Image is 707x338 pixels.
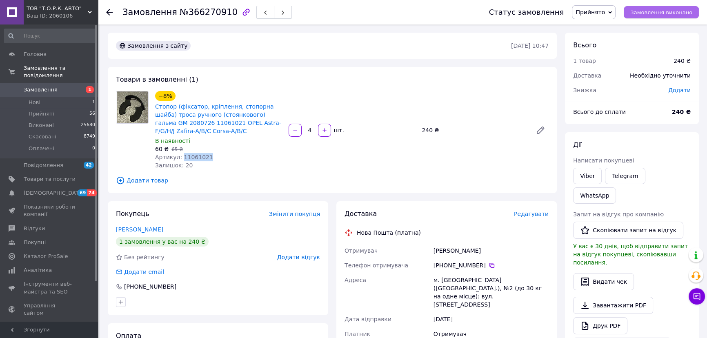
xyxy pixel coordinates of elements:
[355,229,423,237] div: Нова Пошта (платна)
[29,145,54,152] span: Оплачені
[345,331,370,337] span: Платник
[116,226,163,233] a: [PERSON_NAME]
[432,273,550,312] div: м. [GEOGRAPHIC_DATA] ([GEOGRAPHIC_DATA].), №2 (до 30 кг на одне місце): вул. [STREET_ADDRESS]
[24,189,84,197] span: [DEMOGRAPHIC_DATA]
[29,110,54,118] span: Прийняті
[123,282,177,291] div: [PHONE_NUMBER]
[27,12,98,20] div: Ваш ID: 2060106
[29,122,54,129] span: Виконані
[24,280,76,295] span: Інструменти веб-майстра та SEO
[573,41,596,49] span: Всього
[116,176,549,185] span: Додати товар
[24,51,47,58] span: Головна
[24,86,58,93] span: Замовлення
[345,262,408,269] span: Телефон отримувача
[81,122,95,129] span: 25680
[573,243,688,266] span: У вас є 30 днів, щоб відправити запит на відгук покупцеві, скопіювавши посилання.
[89,110,95,118] span: 56
[92,99,95,106] span: 1
[116,210,149,218] span: Покупець
[115,268,165,276] div: Додати email
[117,91,148,123] img: Стопор (фіксатор, кріплення, стопорна шайба) троса ручного (стоянкового) гальма GM 2080726 110610...
[155,146,169,152] span: 60 ₴
[573,317,627,334] a: Друк PDF
[86,86,94,93] span: 1
[29,99,40,106] span: Нові
[573,168,602,184] a: Viber
[573,222,683,239] button: Скопіювати запит на відгук
[155,138,190,144] span: В наявності
[155,162,193,169] span: Залишок: 20
[576,9,605,16] span: Прийнято
[122,7,177,17] span: Замовлення
[171,147,183,152] span: 65 ₴
[418,125,529,136] div: 240 ₴
[630,9,692,16] span: Замовлення виконано
[489,8,564,16] div: Статус замовлення
[87,189,96,196] span: 74
[573,187,616,204] a: WhatsApp
[84,162,94,169] span: 42
[24,162,63,169] span: Повідомлення
[269,211,320,217] span: Змінити покупця
[24,239,46,246] span: Покупці
[514,211,549,217] span: Редагувати
[24,203,76,218] span: Показники роботи компанії
[155,103,281,134] a: Стопор (фіксатор, кріплення, стопорна шайба) троса ручного (стоянкового) гальма GM 2080726 110610...
[78,189,87,196] span: 69
[27,5,88,12] span: ТОВ "Т.О.Р.К. АВТО"
[116,76,198,83] span: Товари в замовленні (1)
[624,6,699,18] button: Замовлення виконано
[123,268,165,276] div: Додати email
[434,261,549,269] div: [PHONE_NUMBER]
[24,64,98,79] span: Замовлення та повідомлення
[672,109,691,115] b: 240 ₴
[24,302,76,317] span: Управління сайтом
[573,273,634,290] button: Видати чек
[605,168,645,184] a: Telegram
[573,58,596,64] span: 1 товар
[332,126,345,134] div: шт.
[625,67,696,84] div: Необхідно уточнити
[532,122,549,138] a: Редагувати
[573,211,664,218] span: Запит на відгук про компанію
[4,29,96,43] input: Пошук
[84,133,95,140] span: 8749
[573,87,596,93] span: Знижка
[29,133,56,140] span: Скасовані
[345,247,378,254] span: Отримувач
[345,277,366,283] span: Адреса
[674,57,691,65] div: 240 ₴
[668,87,691,93] span: Додати
[511,42,549,49] time: [DATE] 10:47
[24,267,52,274] span: Аналітика
[432,243,550,258] div: [PERSON_NAME]
[345,316,391,322] span: Дата відправки
[116,41,191,51] div: Замовлення з сайту
[180,7,238,17] span: №366270910
[124,254,165,260] span: Без рейтингу
[24,176,76,183] span: Товари та послуги
[106,8,113,16] div: Повернутися назад
[573,297,653,314] a: Завантажити PDF
[92,145,95,152] span: 0
[573,157,634,164] span: Написати покупцеві
[432,312,550,327] div: [DATE]
[277,254,320,260] span: Додати відгук
[573,72,601,79] span: Доставка
[689,288,705,305] button: Чат з покупцем
[24,253,68,260] span: Каталог ProSale
[573,141,582,149] span: Дії
[116,237,209,247] div: 1 замовлення у вас на 240 ₴
[155,154,213,160] span: Артикул: 11061021
[24,225,45,232] span: Відгуки
[345,210,377,218] span: Доставка
[155,91,176,101] div: −8%
[573,109,626,115] span: Всього до сплати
